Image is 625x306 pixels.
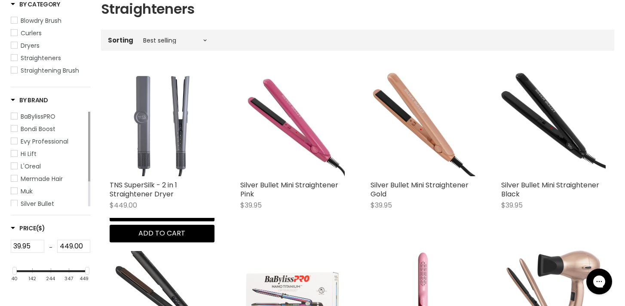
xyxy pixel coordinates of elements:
[11,112,86,121] a: BaBylissPRO
[11,149,86,159] a: Hi Lift
[11,137,86,146] a: Evy Professional
[371,180,469,199] a: Silver Bullet Mini Straightener Gold
[28,276,36,282] div: 142
[21,174,63,183] span: Mermade Hair
[11,224,45,233] span: Price
[46,276,55,282] div: 244
[21,162,41,171] span: L'Oreal
[110,180,177,199] a: TNS SuperSilk - 2 in 1 Straightener Dryer
[21,125,55,133] span: Bondi Boost
[11,28,90,38] a: Curlers
[240,180,338,199] a: Silver Bullet Mini Straightener Pink
[21,41,40,50] span: Dryers
[11,174,86,184] a: Mermade Hair
[11,41,90,50] a: Dryers
[11,199,86,208] a: Silver Bullet
[21,199,54,208] span: Silver Bullet
[11,53,90,63] a: Straighteners
[21,29,42,37] span: Curlers
[582,266,616,297] iframe: Gorgias live chat messenger
[11,187,86,196] a: Muk
[11,276,18,282] div: 40
[138,228,185,238] span: Add to cart
[11,96,48,104] h3: By Brand
[44,240,57,255] div: -
[11,162,86,171] a: L'Oreal
[21,150,37,158] span: Hi Lift
[501,180,599,199] a: Silver Bullet Mini Straightener Black
[371,200,392,210] span: $39.95
[57,240,91,253] input: Max Price
[21,16,61,25] span: Blowdry Brush
[110,200,137,210] span: $449.00
[11,16,90,25] a: Blowdry Brush
[240,71,345,176] img: Silver Bullet Mini Straightener Pink
[21,66,79,75] span: Straightening Brush
[21,187,33,196] span: Muk
[11,224,45,233] h3: Price($)
[64,276,73,282] div: 347
[108,37,133,44] label: Sorting
[371,71,475,176] img: Silver Bullet Mini Straightener Gold
[240,200,262,210] span: $39.95
[21,54,61,62] span: Straighteners
[501,71,606,176] img: Silver Bullet Mini Straightener Black
[11,66,90,75] a: Straightening Brush
[21,112,55,121] span: BaBylissPRO
[110,225,214,242] button: Add to cart
[80,276,89,282] div: 449
[11,124,86,134] a: Bondi Boost
[21,137,68,146] span: Evy Professional
[501,200,523,210] span: $39.95
[36,224,45,233] span: ($)
[11,240,44,253] input: Min Price
[110,71,214,176] img: TNS SuperSilk - 2 in 1 Straightener Dryer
